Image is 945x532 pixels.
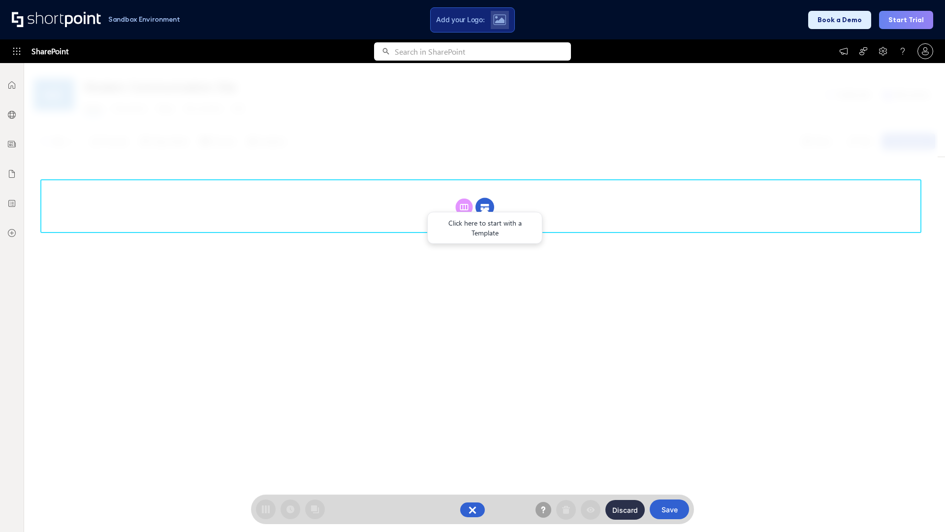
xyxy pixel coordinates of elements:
[108,17,180,22] h1: Sandbox Environment
[605,500,645,520] button: Discard
[31,39,68,63] span: SharePoint
[650,499,689,519] button: Save
[896,485,945,532] iframe: Chat Widget
[395,42,571,61] input: Search in SharePoint
[808,11,871,29] button: Book a Demo
[436,15,484,24] span: Add your Logo:
[879,11,933,29] button: Start Trial
[493,14,506,25] img: Upload logo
